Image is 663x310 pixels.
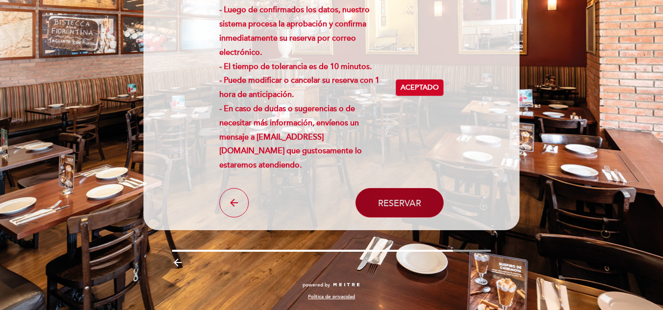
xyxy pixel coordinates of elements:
a: Política de privacidad [308,293,355,300]
span: powered by [303,282,330,288]
span: Reservar [378,197,421,208]
button: arrow_back [219,188,249,217]
button: Reservar [355,188,444,217]
span: Aceptado [401,83,439,93]
a: powered by [303,282,360,288]
div: - Luego de confirmados los datos, nuestro sistema procesa la aprobación y confirma inmediatamente... [219,3,396,172]
img: MEITRE [332,283,360,287]
i: arrow_back [228,197,240,209]
button: Aceptado [396,79,444,96]
i: arrow_backward [172,257,184,268]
